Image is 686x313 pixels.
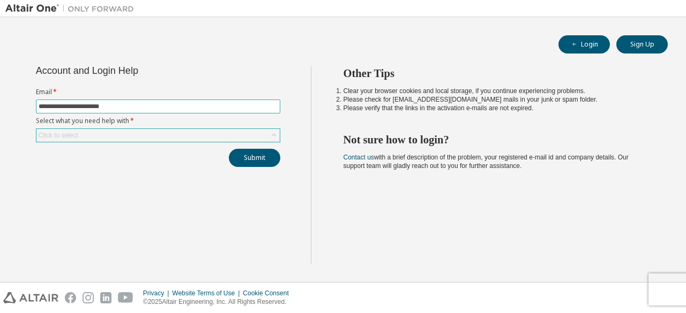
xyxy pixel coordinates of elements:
div: Website Terms of Use [172,289,243,297]
button: Login [558,35,610,54]
img: instagram.svg [83,292,94,303]
div: Cookie Consent [243,289,295,297]
div: Click to select [36,129,280,142]
img: linkedin.svg [100,292,111,303]
a: Contact us [344,154,374,161]
li: Please check for [EMAIL_ADDRESS][DOMAIN_NAME] mails in your junk or spam folder. [344,95,649,104]
img: youtube.svg [118,292,133,303]
img: Altair One [5,3,139,14]
div: Click to select [39,131,78,140]
img: altair_logo.svg [3,292,58,303]
div: Privacy [143,289,172,297]
li: Clear your browser cookies and local storage, if you continue experiencing problems. [344,87,649,95]
div: Account and Login Help [36,66,232,75]
img: facebook.svg [65,292,76,303]
label: Email [36,88,280,96]
p: © 2025 Altair Engineering, Inc. All Rights Reserved. [143,297,295,307]
h2: Not sure how to login? [344,133,649,147]
span: with a brief description of the problem, your registered e-mail id and company details. Our suppo... [344,154,629,170]
button: Sign Up [616,35,668,54]
label: Select what you need help with [36,117,280,125]
h2: Other Tips [344,66,649,80]
li: Please verify that the links in the activation e-mails are not expired. [344,104,649,112]
button: Submit [229,149,280,167]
